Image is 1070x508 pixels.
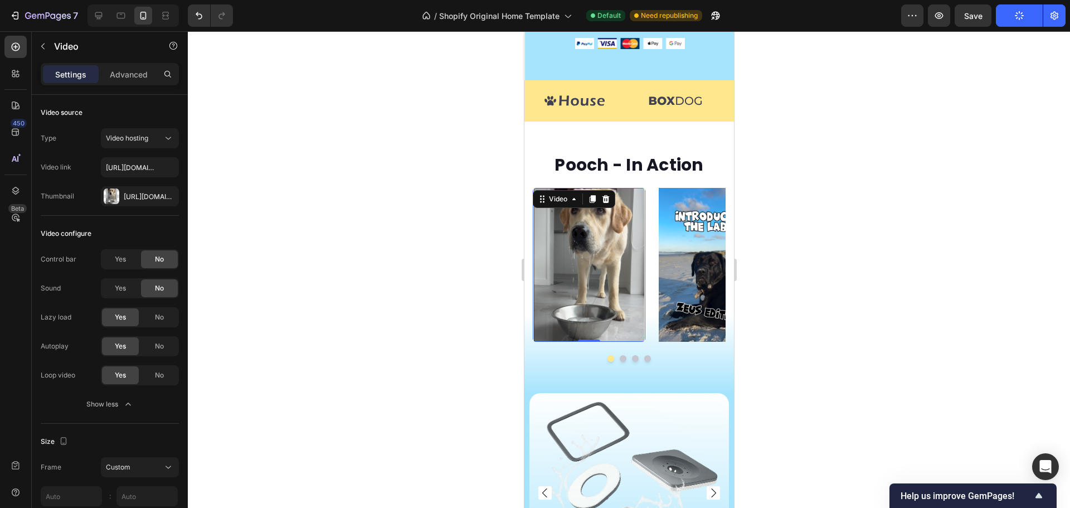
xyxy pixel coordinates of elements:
[8,204,27,213] div: Beta
[434,10,437,22] span: /
[120,324,127,331] button: Dot
[73,9,78,22] p: 7
[901,489,1045,502] button: Show survey - Help us improve GemPages!
[597,11,621,21] span: Default
[41,370,75,380] div: Loop video
[95,324,102,331] button: Dot
[11,119,27,128] div: 450
[155,341,164,351] span: No
[41,162,71,172] div: Video link
[188,4,233,27] div: Undo/Redo
[41,341,69,351] div: Autoplay
[115,341,126,351] span: Yes
[54,40,149,53] p: Video
[955,4,991,27] button: Save
[41,191,74,201] div: Thumbnail
[41,486,102,506] input: Auto
[101,157,179,177] input: Insert video url here
[155,370,164,380] span: No
[155,312,164,322] span: No
[101,128,179,148] button: Video hosting
[129,157,241,311] video: Video
[41,312,71,322] div: Lazy load
[101,457,179,477] button: Custom
[155,283,164,293] span: No
[41,133,56,143] div: Type
[41,434,70,449] div: Size
[41,229,91,239] div: Video configure
[964,11,983,21] span: Save
[41,254,76,264] div: Control bar
[155,254,164,264] span: No
[1032,453,1059,480] div: Open Intercom Messenger
[41,394,179,414] button: Show less
[106,463,130,471] span: Custom
[115,312,126,322] span: Yes
[83,324,90,331] button: Dot
[41,108,82,118] div: Video source
[109,491,111,501] div: :
[4,4,83,27] button: 7
[641,11,698,21] span: Need republishing
[14,455,27,468] button: Carousel Back Arrow
[41,283,61,293] div: Sound
[439,10,560,22] span: Shopify Original Home Template
[55,69,86,80] p: Settings
[41,462,61,472] div: Frame
[86,399,134,410] div: Show less
[108,324,114,331] button: Dot
[524,31,734,508] iframe: Design area
[110,69,148,80] p: Advanced
[124,192,176,202] div: [URL][DOMAIN_NAME]
[115,254,126,264] span: Yes
[115,370,126,380] span: Yes
[116,486,178,506] input: Auto
[115,283,126,293] span: Yes
[182,455,196,468] button: Carousel Next Arrow
[106,134,148,142] span: Video hosting
[901,491,1032,501] span: Help us improve GemPages!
